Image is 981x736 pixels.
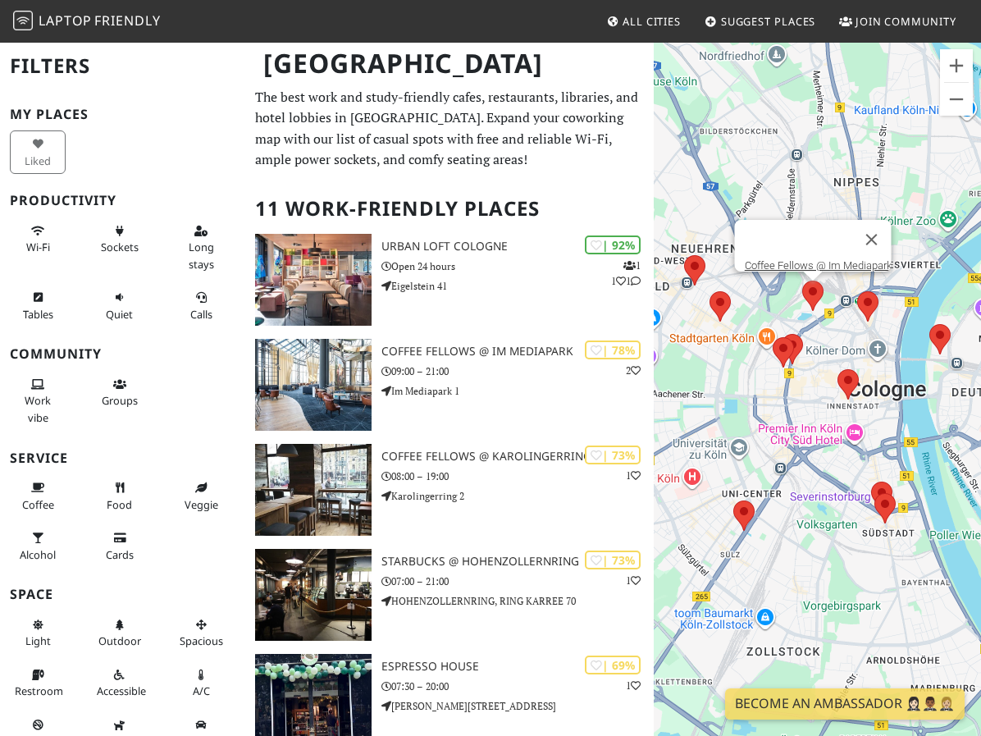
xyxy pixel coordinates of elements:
[250,41,650,86] h1: [GEOGRAPHIC_DATA]
[10,346,235,362] h3: Community
[381,555,654,569] h3: Starbucks @ Hohenzollernring
[255,549,372,641] img: Starbucks @ Hohenzollernring
[193,683,210,698] span: Air conditioned
[10,587,235,602] h3: Space
[381,345,654,359] h3: Coffee Fellows @ Im Mediapark
[851,220,891,259] button: Close
[623,14,681,29] span: All Cities
[585,551,641,569] div: | 73%
[10,474,66,518] button: Coffee
[255,184,644,234] h2: 11 Work-Friendly Places
[92,661,148,705] button: Accessible
[725,688,965,720] a: Become an Ambassador 🤵🏻‍♀️🤵🏾‍♂️🤵🏼‍♀️
[626,678,641,693] p: 1
[585,446,641,464] div: | 73%
[611,258,641,289] p: 1 1 1
[94,11,160,30] span: Friendly
[15,683,63,698] span: Restroom
[744,259,891,272] a: Coffee Fellows @ Im Mediapark
[10,284,66,327] button: Tables
[92,371,148,414] button: Groups
[698,7,823,36] a: Suggest Places
[381,278,654,294] p: Eigelstein 41
[101,240,139,254] span: Power sockets
[381,660,654,674] h3: Espresso House
[245,549,654,641] a: Starbucks @ Hohenzollernring | 73% 1 Starbucks @ Hohenzollernring 07:00 – 21:00 HOHENZOLLERNRING,...
[106,547,134,562] span: Credit cards
[626,468,641,483] p: 1
[102,393,138,408] span: Group tables
[381,679,654,694] p: 07:30 – 20:00
[10,661,66,705] button: Restroom
[190,307,212,322] span: Video/audio calls
[10,217,66,261] button: Wi-Fi
[180,633,223,648] span: Spacious
[92,217,148,261] button: Sockets
[106,307,133,322] span: Quiet
[381,488,654,504] p: Karolingerring 2
[92,284,148,327] button: Quiet
[600,7,687,36] a: All Cities
[856,14,956,29] span: Join Community
[381,698,654,714] p: [PERSON_NAME][STREET_ADDRESS]
[173,611,229,655] button: Spacious
[173,284,229,327] button: Calls
[381,258,654,274] p: Open 24 hours
[173,661,229,705] button: A/C
[585,341,641,359] div: | 78%
[39,11,92,30] span: Laptop
[23,307,53,322] span: Work-friendly tables
[10,450,235,466] h3: Service
[255,339,372,431] img: Coffee Fellows @ Im Mediapark
[13,11,33,30] img: LaptopFriendly
[92,524,148,568] button: Cards
[173,474,229,518] button: Veggie
[25,393,51,424] span: People working
[245,444,654,536] a: Coffee Fellows @ Karolingerring | 73% 1 Coffee Fellows @ Karolingerring 08:00 – 19:00 Karolingerr...
[245,234,654,326] a: URBAN LOFT Cologne | 92% 111 URBAN LOFT Cologne Open 24 hours Eigelstein 41
[585,656,641,674] div: | 69%
[107,497,132,512] span: Food
[381,363,654,379] p: 09:00 – 21:00
[626,363,641,378] p: 2
[189,240,214,271] span: Long stays
[255,234,372,326] img: URBAN LOFT Cologne
[585,235,641,254] div: | 92%
[381,240,654,254] h3: URBAN LOFT Cologne
[721,14,816,29] span: Suggest Places
[10,193,235,208] h3: Productivity
[10,371,66,431] button: Work vibe
[185,497,218,512] span: Veggie
[173,217,229,277] button: Long stays
[20,547,56,562] span: Alcohol
[381,593,654,609] p: HOHENZOLLERNRING, RING KARREE 70
[25,633,51,648] span: Natural light
[10,611,66,655] button: Light
[10,41,235,91] h2: Filters
[92,474,148,518] button: Food
[10,107,235,122] h3: My Places
[833,7,963,36] a: Join Community
[97,683,146,698] span: Accessible
[940,49,973,82] button: Zoom in
[13,7,161,36] a: LaptopFriendly LaptopFriendly
[381,574,654,589] p: 07:00 – 21:00
[255,87,644,171] p: The best work and study-friendly cafes, restaurants, libraries, and hotel lobbies in [GEOGRAPHIC_...
[255,444,372,536] img: Coffee Fellows @ Karolingerring
[381,469,654,484] p: 08:00 – 19:00
[626,573,641,588] p: 1
[26,240,50,254] span: Stable Wi-Fi
[381,450,654,464] h3: Coffee Fellows @ Karolingerring
[245,339,654,431] a: Coffee Fellows @ Im Mediapark | 78% 2 Coffee Fellows @ Im Mediapark 09:00 – 21:00 Im Mediapark 1
[98,633,141,648] span: Outdoor area
[381,383,654,399] p: Im Mediapark 1
[940,83,973,116] button: Zoom out
[92,611,148,655] button: Outdoor
[22,497,54,512] span: Coffee
[10,524,66,568] button: Alcohol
